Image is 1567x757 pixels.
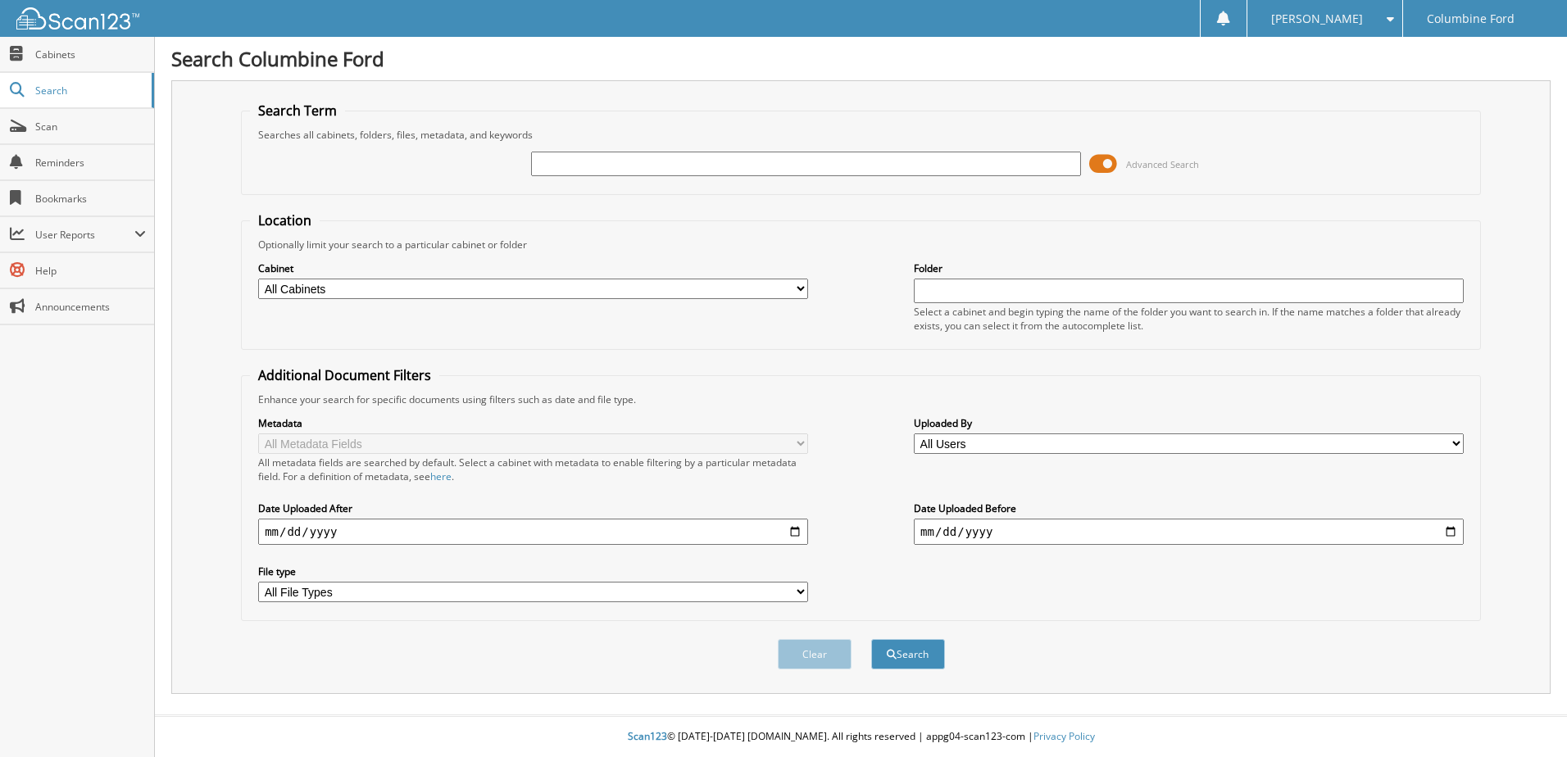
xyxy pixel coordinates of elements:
div: Select a cabinet and begin typing the name of the folder you want to search in. If the name match... [914,305,1464,333]
div: Searches all cabinets, folders, files, metadata, and keywords [250,128,1472,142]
label: Metadata [258,416,808,430]
button: Search [871,639,945,669]
img: scan123-logo-white.svg [16,7,139,29]
span: Search [35,84,143,97]
label: Uploaded By [914,416,1464,430]
span: Cabinets [35,48,146,61]
span: [PERSON_NAME] [1271,14,1363,24]
span: Columbine Ford [1427,14,1515,24]
label: Cabinet [258,261,808,275]
h1: Search Columbine Ford [171,45,1551,72]
legend: Search Term [250,102,345,120]
label: Folder [914,261,1464,275]
a: here [430,469,452,483]
span: Advanced Search [1126,158,1199,170]
div: All metadata fields are searched by default. Select a cabinet with metadata to enable filtering b... [258,456,808,483]
input: end [914,519,1464,545]
input: start [258,519,808,545]
div: Enhance your search for specific documents using filters such as date and file type. [250,392,1472,406]
span: Help [35,264,146,278]
span: Scan [35,120,146,134]
a: Privacy Policy [1033,729,1095,743]
legend: Additional Document Filters [250,366,439,384]
label: Date Uploaded Before [914,501,1464,515]
div: Optionally limit your search to a particular cabinet or folder [250,238,1472,252]
div: © [DATE]-[DATE] [DOMAIN_NAME]. All rights reserved | appg04-scan123-com | [155,717,1567,757]
label: File type [258,564,808,578]
label: Date Uploaded After [258,501,808,515]
span: Announcements [35,300,146,314]
span: Bookmarks [35,192,146,206]
span: Reminders [35,156,146,170]
span: User Reports [35,228,134,242]
span: Scan123 [628,729,667,743]
button: Clear [778,639,852,669]
legend: Location [250,211,320,229]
